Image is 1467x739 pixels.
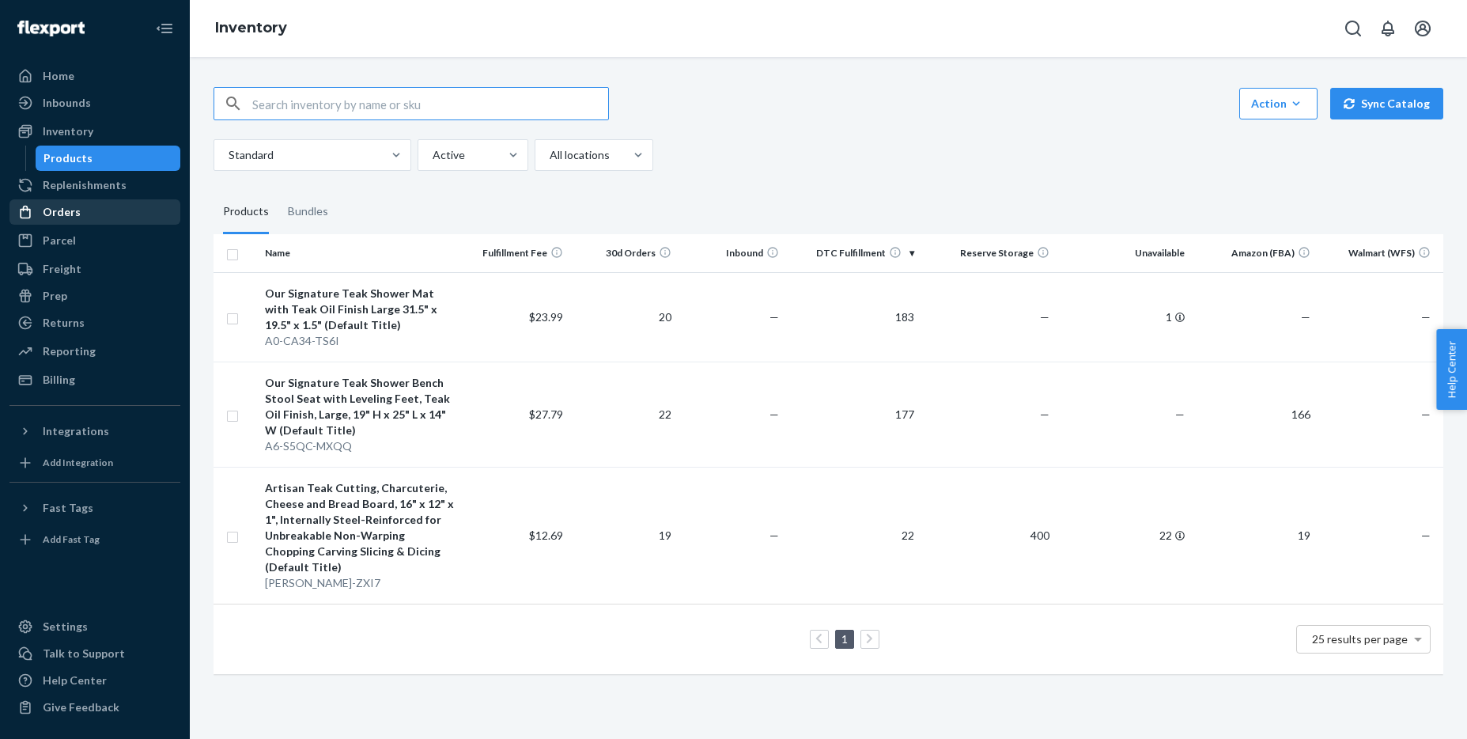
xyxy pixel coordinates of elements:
[43,92,55,104] img: tab_domain_overview_orange.svg
[529,310,563,324] span: $23.99
[9,172,180,198] a: Replenishments
[215,19,287,36] a: Inventory
[9,367,180,392] a: Billing
[838,632,851,646] a: Page 1 is your current page
[785,272,921,362] td: 183
[25,25,38,38] img: logo_orange.svg
[60,93,142,104] div: Domain Overview
[1421,310,1431,324] span: —
[431,147,433,163] input: Active
[265,575,455,591] div: [PERSON_NAME]-ZXI7
[1175,407,1185,421] span: —
[569,234,678,272] th: 30d Orders
[1421,407,1431,421] span: —
[678,234,786,272] th: Inbound
[43,177,127,193] div: Replenishments
[157,92,170,104] img: tab_keywords_by_traffic_grey.svg
[43,456,113,469] div: Add Integration
[43,673,107,688] div: Help Center
[223,190,269,234] div: Products
[43,123,93,139] div: Inventory
[461,234,569,272] th: Fulfillment Fee
[43,95,91,111] div: Inbounds
[41,41,174,54] div: Domain: [DOMAIN_NAME]
[529,529,563,542] span: $12.69
[149,13,180,44] button: Close Navigation
[252,88,608,119] input: Search inventory by name or sku
[1301,310,1310,324] span: —
[569,467,678,604] td: 19
[1337,13,1369,44] button: Open Search Box
[175,93,267,104] div: Keywords by Traffic
[9,228,180,253] a: Parcel
[1056,272,1191,362] td: 1
[1312,632,1408,646] span: 25 results per page
[9,256,180,282] a: Freight
[288,190,328,234] div: Bundles
[43,150,93,166] div: Products
[43,699,119,715] div: Give Feedback
[36,146,181,171] a: Products
[1040,310,1049,324] span: —
[43,619,88,635] div: Settings
[1056,234,1191,272] th: Unavailable
[265,286,455,333] div: Our Signature Teak Shower Mat with Teak Oil Finish Large 31.5" x 19.5" x 1.5" (Default Title)
[43,532,100,546] div: Add Fast Tag
[43,261,81,277] div: Freight
[43,343,96,359] div: Reporting
[227,147,229,163] input: Standard
[43,315,85,331] div: Returns
[769,310,779,324] span: —
[9,310,180,335] a: Returns
[1436,329,1467,410] button: Help Center
[769,407,779,421] span: —
[9,199,180,225] a: Orders
[43,500,93,516] div: Fast Tags
[1317,234,1443,272] th: Walmart (WFS)
[9,419,180,444] button: Integrations
[43,288,67,304] div: Prep
[1251,96,1306,112] div: Action
[785,362,921,467] td: 177
[43,372,75,388] div: Billing
[43,423,109,439] div: Integrations
[9,695,180,720] button: Give Feedback
[259,234,461,272] th: Name
[9,63,180,89] a: Home
[1421,529,1431,542] span: —
[769,529,779,542] span: —
[202,6,300,51] ol: breadcrumbs
[9,450,180,476] a: Add Integration
[1191,467,1317,604] td: 19
[921,467,1056,604] td: 400
[9,614,180,639] a: Settings
[1056,467,1191,604] td: 22
[548,147,550,163] input: All locations
[569,362,678,467] td: 22
[569,272,678,362] td: 20
[9,90,180,116] a: Inbounds
[1239,88,1318,119] button: Action
[25,41,38,54] img: website_grey.svg
[529,407,563,421] span: $27.79
[9,119,180,144] a: Inventory
[785,467,921,604] td: 22
[9,668,180,693] a: Help Center
[9,339,180,364] a: Reporting
[1372,13,1404,44] button: Open notifications
[1407,13,1439,44] button: Open account menu
[1040,407,1049,421] span: —
[785,234,921,272] th: DTC Fulfillment
[43,646,125,661] div: Talk to Support
[1191,362,1317,467] td: 166
[921,234,1056,272] th: Reserve Storage
[43,204,81,220] div: Orders
[1330,88,1443,119] button: Sync Catalog
[265,480,455,575] div: Artisan Teak Cutting, Charcuterie, Cheese and Bread Board, 16" x 12" x 1", Internally Steel-Reinf...
[265,375,455,438] div: Our Signature Teak Shower Bench Stool Seat with Leveling Feet, Teak Oil Finish, Large, 19" H x 25...
[1191,234,1317,272] th: Amazon (FBA)
[43,68,74,84] div: Home
[9,283,180,309] a: Prep
[9,527,180,552] a: Add Fast Tag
